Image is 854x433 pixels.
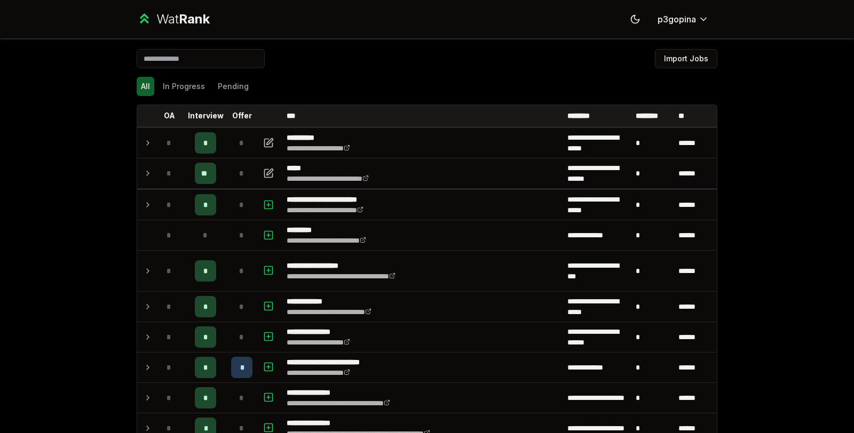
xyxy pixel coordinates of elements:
span: p3gopina [658,13,696,26]
p: OA [164,110,175,121]
p: Interview [188,110,224,121]
button: All [137,77,154,96]
div: Wat [156,11,210,28]
button: p3gopina [649,10,717,29]
button: In Progress [159,77,209,96]
button: Import Jobs [655,49,717,68]
p: Offer [232,110,252,121]
button: Pending [213,77,253,96]
span: Rank [179,11,210,27]
a: WatRank [137,11,210,28]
